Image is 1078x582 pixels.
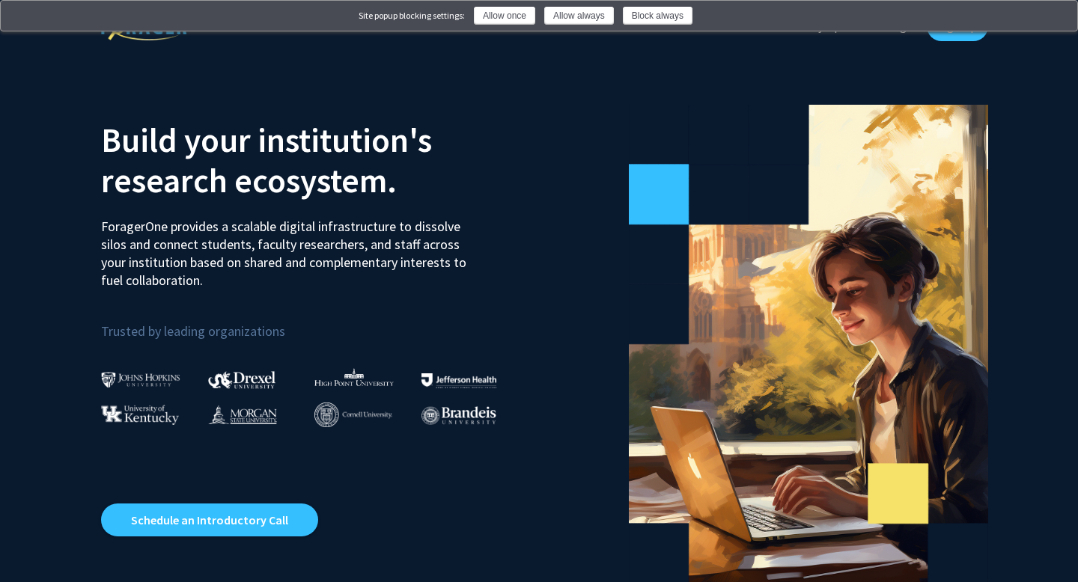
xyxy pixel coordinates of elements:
[421,406,496,425] img: Brandeis University
[208,405,277,424] img: Morgan State University
[314,402,392,427] img: Cornell University
[101,503,318,536] a: Opens in a new tab
[208,371,275,388] img: Drexel University
[101,120,528,200] h2: Build your institution's research ecosystem.
[101,301,528,343] p: Trusted by leading organizations
[421,373,496,388] img: Thomas Jefferson University
[101,405,179,425] img: University of Kentucky
[623,7,692,25] button: Block always
[101,206,477,290] p: ForagerOne provides a scalable digital infrastructure to dissolve silos and connect students, fac...
[544,7,614,25] button: Allow always
[1014,515,1067,571] iframe: Chat
[359,9,465,22] div: Site popup blocking settings:
[314,368,394,386] img: High Point University
[101,372,180,388] img: Johns Hopkins University
[474,7,535,25] button: Allow once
